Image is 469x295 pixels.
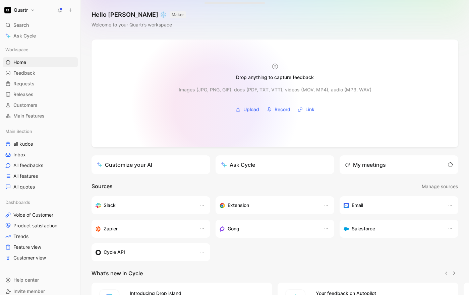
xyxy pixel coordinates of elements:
[13,212,53,218] span: Voice of Customer
[104,201,116,209] h3: Slack
[13,91,34,98] span: Releases
[3,126,78,192] div: Main Sectionall kudosInboxAll feedbacksAll featuresAll quotes
[104,248,125,256] h3: Cycle API
[295,104,317,115] button: Link
[3,197,78,207] div: Dashboards
[13,59,26,66] span: Home
[13,288,45,294] span: Invite member
[3,100,78,110] a: Customers
[228,201,249,209] h3: Extension
[228,225,239,233] h3: Gong
[345,161,386,169] div: My meetings
[3,89,78,99] a: Releases
[13,70,35,76] span: Feedback
[13,102,38,108] span: Customers
[3,5,37,15] button: QuartrQuartr
[13,162,43,169] span: All feedbacks
[92,11,186,19] h1: Hello [PERSON_NAME] ❄️
[243,105,259,114] span: Upload
[352,201,363,209] h3: Email
[3,231,78,241] a: Trends
[305,105,314,114] span: Link
[3,242,78,252] a: Feature view
[92,269,143,277] h2: What’s new in Cycle
[13,141,33,147] span: all kudos
[3,221,78,231] a: Product satisfaction
[352,225,375,233] h3: Salesforce
[13,183,35,190] span: All quotes
[13,233,28,240] span: Trends
[3,68,78,78] a: Feedback
[3,150,78,160] a: Inbox
[221,161,255,169] div: Ask Cycle
[421,182,458,191] button: Manage sources
[96,201,193,209] div: Sync your customers, send feedback and get updates in Slack
[3,20,78,30] div: Search
[92,21,186,29] div: Welcome to your Quartr’s workspace
[13,222,57,229] span: Product satisfaction
[13,151,26,158] span: Inbox
[5,128,32,135] span: Main Section
[3,79,78,89] a: Requests
[92,155,210,174] a: Customize your AI
[3,182,78,192] a: All quotes
[13,32,36,40] span: Ask Cycle
[104,225,118,233] h3: Zapier
[5,199,30,206] span: Dashboards
[13,80,35,87] span: Requests
[216,155,334,174] button: Ask Cycle
[13,113,45,119] span: Main Features
[3,197,78,263] div: DashboardsVoice of CustomerProduct satisfactionTrendsFeature viewCustomer view
[344,201,441,209] div: Forward emails to your feedback inbox
[3,171,78,181] a: All features
[14,7,28,13] h1: Quartr
[422,182,458,191] span: Manage sources
[3,57,78,67] a: Home
[3,253,78,263] a: Customer view
[4,7,11,13] img: Quartr
[3,31,78,41] a: Ask Cycle
[3,210,78,220] a: Voice of Customer
[13,21,29,29] span: Search
[96,225,193,233] div: Capture feedback from thousands of sources with Zapier (survey results, recordings, sheets, etc).
[13,277,39,283] span: Help center
[3,139,78,149] a: all kudos
[92,182,113,191] h2: Sources
[97,161,152,169] div: Customize your AI
[220,225,317,233] div: Capture feedback from your incoming calls
[236,73,314,81] div: Drop anything to capture feedback
[220,201,317,209] div: Capture feedback from anywhere on the web
[275,105,290,114] span: Record
[170,11,186,18] button: MAKER
[3,126,78,136] div: Main Section
[5,46,28,53] span: Workspace
[96,248,193,256] div: Sync customers & send feedback from custom sources. Get inspired by our favorite use case
[233,104,261,115] button: Upload
[13,173,38,179] span: All features
[13,254,46,261] span: Customer view
[3,275,78,285] div: Help center
[264,104,293,115] button: Record
[3,160,78,170] a: All feedbacks
[3,45,78,55] div: Workspace
[3,111,78,121] a: Main Features
[13,244,41,250] span: Feature view
[179,86,371,94] div: Images (JPG, PNG, GIF), docs (PDF, TXT, VTT), videos (MOV, MP4), audio (MP3, WAV)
